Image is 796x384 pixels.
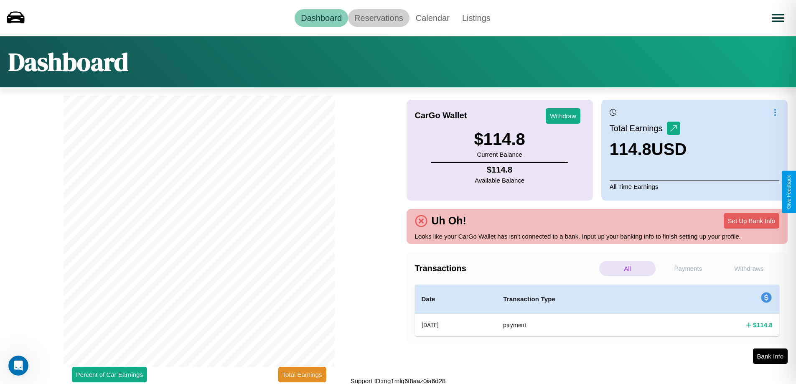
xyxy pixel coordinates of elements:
[721,261,777,276] p: Withdraws
[766,6,790,30] button: Open menu
[415,314,497,336] th: [DATE]
[295,9,348,27] a: Dashboard
[786,175,792,209] div: Give Feedback
[474,149,525,160] p: Current Balance
[415,285,780,336] table: simple table
[415,264,597,273] h4: Transactions
[8,356,28,376] iframe: Intercom live chat
[496,314,670,336] th: payment
[475,165,524,175] h4: $ 114.8
[72,367,147,382] button: Percent of Car Earnings
[610,140,687,159] h3: 114.8 USD
[660,261,716,276] p: Payments
[278,367,326,382] button: Total Earnings
[427,215,470,227] h4: Uh Oh!
[610,181,779,192] p: All Time Earnings
[503,294,663,304] h4: Transaction Type
[456,9,497,27] a: Listings
[474,130,525,149] h3: $ 114.8
[753,348,788,364] button: Bank Info
[409,9,456,27] a: Calendar
[415,111,467,120] h4: CarGo Wallet
[348,9,409,27] a: Reservations
[753,320,773,329] h4: $ 114.8
[8,45,128,79] h1: Dashboard
[475,175,524,186] p: Available Balance
[610,121,667,136] p: Total Earnings
[422,294,490,304] h4: Date
[599,261,656,276] p: All
[546,108,580,124] button: Withdraw
[415,231,780,242] p: Looks like your CarGo Wallet has isn't connected to a bank. Input up your banking info to finish ...
[724,213,779,229] button: Set Up Bank Info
